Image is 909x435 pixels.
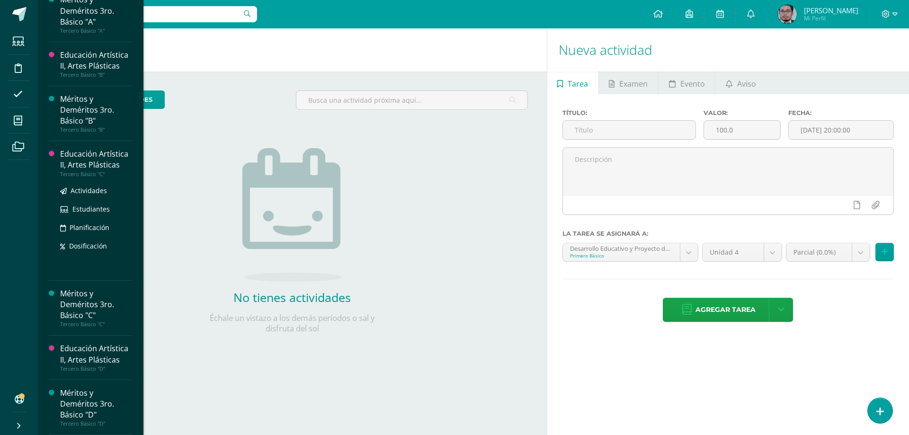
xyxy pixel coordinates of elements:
[570,252,673,259] div: Primero Básico
[60,388,132,427] a: Méritos y Deméritos 3ro. Básico "D"Tercero Básico "D"
[197,313,387,334] p: Échale un vistazo a los demás períodos o sal y disfruta del sol
[562,230,894,237] label: La tarea se asignará a:
[789,121,893,139] input: Fecha de entrega
[60,149,132,177] a: Educación Artística II, Artes PlásticasTercero Básico "C"
[804,6,858,15] span: [PERSON_NAME]
[69,241,107,250] span: Dosificación
[60,420,132,427] div: Tercero Básico "D"
[60,149,132,170] div: Educación Artística II, Artes Plásticas
[704,121,780,139] input: Puntos máximos
[60,343,132,372] a: Educación Artística II, Artes PlásticasTercero Básico "D"
[60,321,132,328] div: Tercero Básico "C"
[695,298,756,321] span: Agregar tarea
[804,14,858,22] span: Mi Perfil
[49,28,535,71] h1: Actividades
[44,6,257,22] input: Busca un usuario...
[680,72,705,95] span: Evento
[60,343,132,365] div: Educación Artística II, Artes Plásticas
[72,204,110,213] span: Estudiantes
[197,289,387,305] h2: No tienes actividades
[704,109,781,116] label: Valor:
[60,71,132,78] div: Tercero Básico "B"
[788,109,894,116] label: Fecha:
[60,222,132,233] a: Planificación
[778,5,797,24] img: c79a8ee83a32926c67f9bb364e6b58c4.png
[60,388,132,420] div: Méritos y Deméritos 3ro. Básico "D"
[703,243,782,261] a: Unidad 4
[599,71,658,94] a: Examen
[619,72,648,95] span: Examen
[60,185,132,196] a: Actividades
[659,71,715,94] a: Evento
[296,91,527,109] input: Busca una actividad próxima aquí...
[547,71,598,94] a: Tarea
[710,243,757,261] span: Unidad 4
[70,223,109,232] span: Planificación
[737,72,756,95] span: Aviso
[60,94,132,133] a: Méritos y Deméritos 3ro. Básico "B"Tercero Básico "B"
[60,365,132,372] div: Tercero Básico "D"
[60,204,132,214] a: Estudiantes
[60,288,132,321] div: Méritos y Deméritos 3ro. Básico "C"
[793,243,845,261] span: Parcial (0.0%)
[60,50,132,78] a: Educación Artística II, Artes PlásticasTercero Básico "B"
[60,240,132,251] a: Dosificación
[242,148,342,282] img: no_activities.png
[786,243,870,261] a: Parcial (0.0%)
[60,50,132,71] div: Educación Artística II, Artes Plásticas
[562,109,696,116] label: Título:
[60,288,132,328] a: Méritos y Deméritos 3ro. Básico "C"Tercero Básico "C"
[563,121,695,139] input: Título
[60,27,132,34] div: Tercero Básico "A"
[71,186,107,195] span: Actividades
[570,243,673,252] div: Desarrollo Educativo y Proyecto de Vida 'D'
[60,126,132,133] div: Tercero Básico "B"
[559,28,898,71] h1: Nueva actividad
[715,71,766,94] a: Aviso
[60,94,132,126] div: Méritos y Deméritos 3ro. Básico "B"
[563,243,698,261] a: Desarrollo Educativo y Proyecto de Vida 'D'Primero Básico
[568,72,588,95] span: Tarea
[60,171,132,178] div: Tercero Básico "C"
